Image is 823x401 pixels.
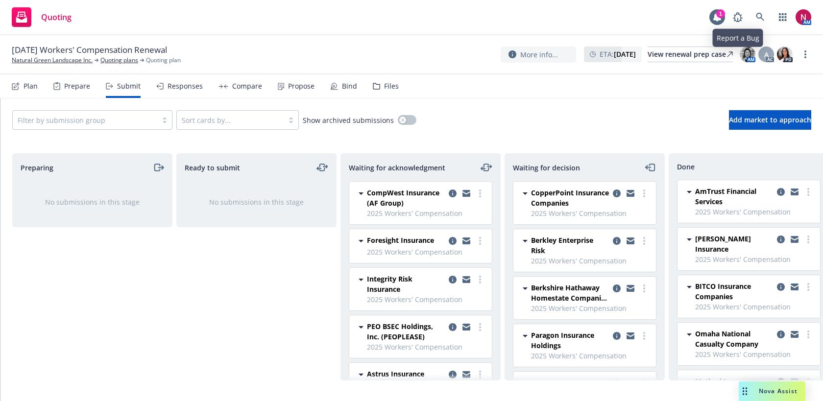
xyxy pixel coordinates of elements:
img: photo [796,9,811,25]
span: CompWest Insurance (AF Group) [367,188,445,208]
button: More info... [501,47,576,63]
span: CopperPoint Insurance Companies [531,188,609,208]
span: 2025 Workers' Compensation [531,256,650,266]
a: copy logging email [460,235,472,247]
span: 2025 Workers' Compensation [695,349,814,359]
span: Ready to submit [185,163,240,173]
a: more [474,235,486,247]
span: 2025 Workers' Compensation [695,254,814,264]
a: moveLeft [645,162,656,173]
span: [PERSON_NAME] Insurance [695,234,773,254]
a: copy logging email [611,235,623,247]
span: Astrus Insurance Solutions LLC [367,369,445,389]
div: Submit [117,82,141,90]
span: Omaha National Casualty Company [695,329,773,349]
a: copy logging email [611,330,623,342]
div: 1 [716,9,725,18]
div: No submissions in this stage [28,197,156,207]
a: Report a Bug [728,7,748,27]
span: Berkshire Hathaway Homestate Companies (BHHC) [531,283,609,303]
a: more [474,369,486,380]
span: More info... [520,49,558,60]
span: 2025 Workers' Compensation [367,342,486,352]
div: Drag to move [739,381,751,401]
a: more [802,234,814,245]
span: Quoting [41,13,72,21]
a: moveRight [152,162,164,173]
a: more [638,188,650,199]
span: Waiting for acknowledgment [349,163,445,173]
a: Switch app [773,7,793,27]
a: moveLeftRight [481,162,492,173]
a: copy logging email [611,283,623,294]
span: Quoting plan [146,56,181,65]
button: Nova Assist [739,381,805,401]
a: copy logging email [775,281,787,293]
a: more [474,274,486,285]
span: 2025 Workers' Compensation [531,351,650,361]
span: Integrity Risk Insurance [367,274,445,294]
div: Bind [342,82,357,90]
div: Compare [232,82,262,90]
a: copy logging email [460,188,472,199]
div: No submissions in this stage [193,197,320,207]
a: copy logging email [789,234,800,245]
span: A [764,49,769,60]
a: copy logging email [447,369,459,380]
span: PEO BSEC Holdings, Inc. (PEOPLEASE) [367,321,445,342]
span: 2025 Workers' Compensation [367,208,486,218]
a: moveLeftRight [316,162,328,173]
span: 2025 Workers' Compensation [695,207,814,217]
a: copy logging email [625,283,636,294]
a: copy logging email [775,186,787,198]
span: Foresight Insurance [367,235,434,245]
span: Berkley Enterprise Risk [531,235,609,256]
button: Add market to approach [729,110,811,130]
a: copy logging email [447,235,459,247]
div: Prepare [64,82,90,90]
span: Show archived submissions [303,115,394,125]
a: more [802,281,814,293]
a: Natural Green Landscape Inc. [12,56,93,65]
a: more [638,330,650,342]
div: Propose [288,82,315,90]
a: more [638,283,650,294]
a: copy logging email [611,188,623,199]
span: [DATE] Workers' Compensation Renewal [12,44,167,56]
span: Preparing [21,163,53,173]
div: Plan [24,82,38,90]
a: Quoting plans [100,56,138,65]
a: copy logging email [625,330,636,342]
span: ETA : [600,49,636,59]
span: 2025 Workers' Compensation [367,247,486,257]
a: copy logging email [789,186,800,198]
span: Paragon Insurance Holdings [531,330,609,351]
span: Done [677,162,695,172]
a: copy logging email [789,281,800,293]
a: more [799,48,811,60]
a: copy logging email [460,369,472,380]
span: 2025 Workers' Compensation [531,303,650,313]
a: copy logging email [789,329,800,340]
a: copy logging email [625,188,636,199]
a: Search [750,7,770,27]
a: more [802,186,814,198]
a: more [638,235,650,247]
div: Files [384,82,399,90]
span: 2025 Workers' Compensation [695,302,814,312]
a: more [474,321,486,333]
a: copy logging email [460,321,472,333]
a: Quoting [8,3,75,31]
a: copy logging email [447,321,459,333]
a: copy logging email [447,274,459,285]
img: photo [777,47,793,62]
a: copy logging email [775,234,787,245]
a: more [474,188,486,199]
a: copy logging email [625,235,636,247]
a: View renewal prep case [648,47,733,62]
span: BITCO Insurance Companies [695,281,773,302]
a: copy logging email [775,329,787,340]
span: Add market to approach [729,115,811,124]
span: Nova Assist [759,387,798,395]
